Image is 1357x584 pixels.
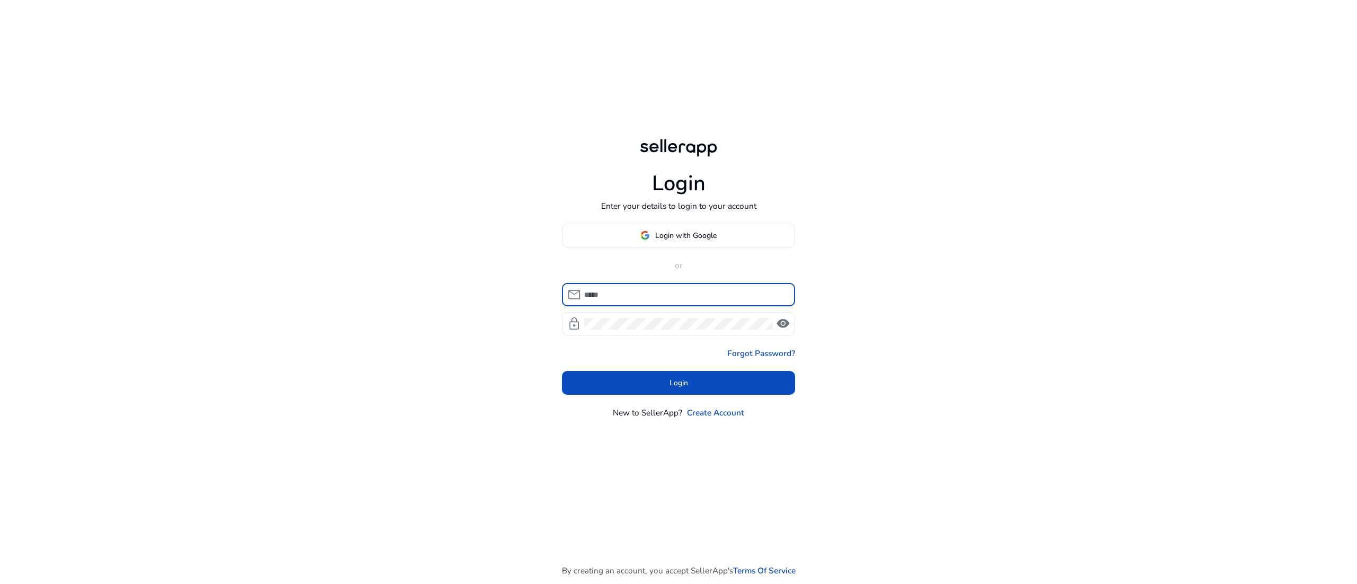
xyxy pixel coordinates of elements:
[567,288,581,302] span: mail
[562,259,795,271] p: or
[562,224,795,247] button: Login with Google
[613,406,682,419] p: New to SellerApp?
[727,347,795,359] a: Forgot Password?
[601,200,756,212] p: Enter your details to login to your account
[655,230,717,241] span: Login with Google
[567,317,581,331] span: lock
[687,406,744,419] a: Create Account
[776,317,790,331] span: visibility
[562,371,795,395] button: Login
[669,377,688,388] span: Login
[652,171,706,197] h1: Login
[733,564,796,577] a: Terms Of Service
[640,231,650,240] img: google-logo.svg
